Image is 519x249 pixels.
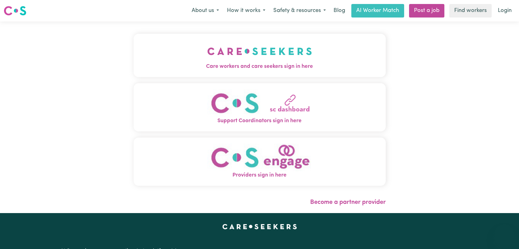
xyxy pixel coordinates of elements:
[134,137,386,185] button: Providers sign in here
[134,63,386,71] span: Care workers and care seekers sign in here
[310,199,386,205] a: Become a partner provider
[134,117,386,125] span: Support Coordinators sign in here
[188,4,223,17] button: About us
[222,224,297,229] a: Careseekers home page
[4,4,26,18] a: Careseekers logo
[134,83,386,131] button: Support Coordinators sign in here
[351,4,404,18] a: AI Worker Match
[449,4,492,18] a: Find workers
[134,34,386,77] button: Care workers and care seekers sign in here
[494,4,515,18] a: Login
[223,4,269,17] button: How it works
[409,4,444,18] a: Post a job
[494,224,514,244] iframe: Button to launch messaging window
[4,5,26,16] img: Careseekers logo
[134,171,386,179] span: Providers sign in here
[330,4,349,18] a: Blog
[269,4,330,17] button: Safety & resources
